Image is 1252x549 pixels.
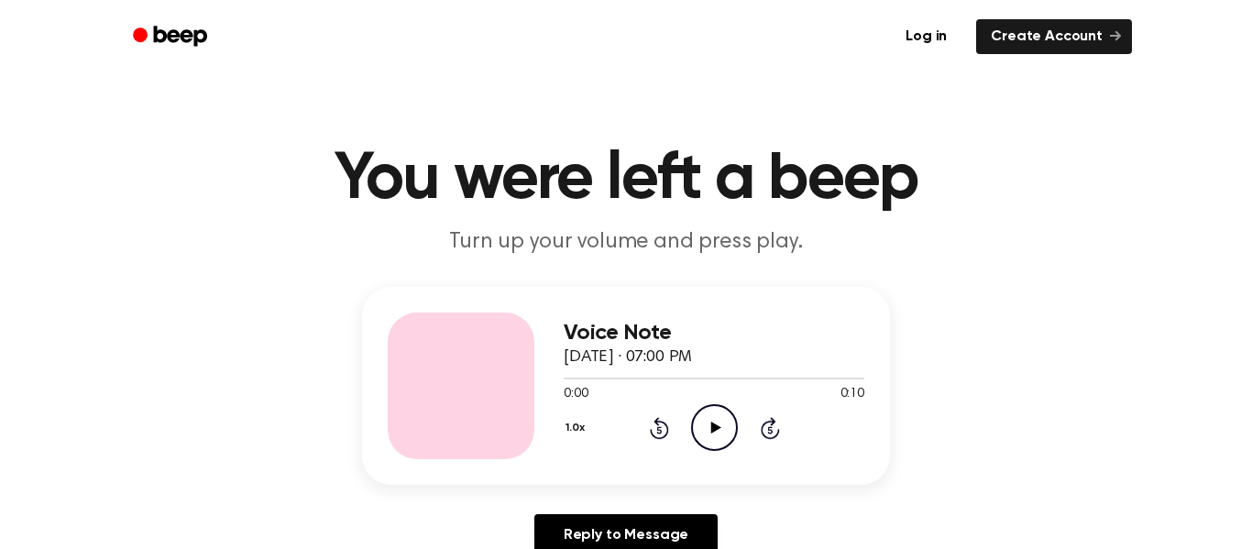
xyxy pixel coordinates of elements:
span: 0:10 [840,385,864,404]
span: [DATE] · 07:00 PM [564,349,692,366]
a: Create Account [976,19,1132,54]
h3: Voice Note [564,321,864,346]
a: Log in [887,16,965,58]
p: Turn up your volume and press play. [274,227,978,258]
a: Beep [120,19,224,55]
span: 0:00 [564,385,588,404]
h1: You were left a beep [157,147,1095,213]
button: 1.0x [564,412,591,444]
